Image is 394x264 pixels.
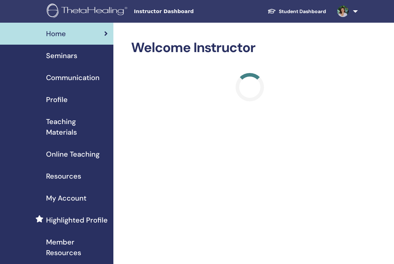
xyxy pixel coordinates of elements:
[268,8,276,14] img: graduation-cap-white.svg
[46,193,86,203] span: My Account
[47,4,130,19] img: logo.png
[134,8,240,15] span: Instructor Dashboard
[131,40,368,56] h2: Welcome Instructor
[46,72,100,83] span: Communication
[46,149,100,159] span: Online Teaching
[46,215,108,225] span: Highlighted Profile
[46,116,108,137] span: Teaching Materials
[262,5,332,18] a: Student Dashboard
[46,50,77,61] span: Seminars
[46,28,66,39] span: Home
[46,237,108,258] span: Member Resources
[46,94,68,105] span: Profile
[46,171,81,181] span: Resources
[337,6,349,17] img: default.jpg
